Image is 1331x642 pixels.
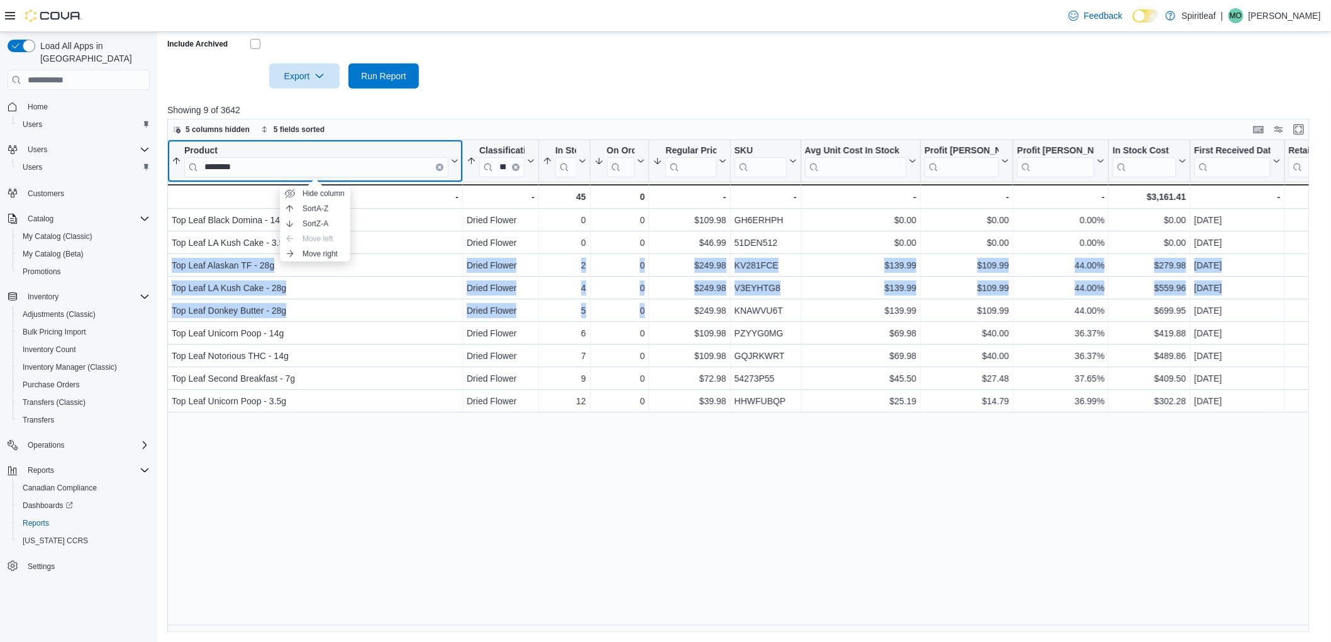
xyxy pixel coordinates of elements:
div: - [171,189,459,204]
span: Users [18,117,150,132]
a: Transfers (Classic) [18,395,91,410]
div: $0.00 [805,235,916,250]
span: Catalog [23,211,150,226]
button: Catalog [23,211,58,226]
div: 0 [543,235,586,250]
div: Dried Flower [467,258,535,273]
span: Dashboards [23,501,73,511]
div: $0.00 [925,235,1009,250]
div: $40.00 [925,348,1009,363]
span: Adjustments (Classic) [18,307,150,322]
button: Hide column [280,186,350,201]
a: Users [18,160,47,175]
div: PZYYG0MG [735,326,797,341]
div: $559.96 [1113,280,1186,296]
a: Adjustments (Classic) [18,307,101,322]
div: Avg Unit Cost In Stock [805,145,906,177]
div: $419.88 [1113,326,1186,341]
button: Customers [3,184,155,202]
button: Profit [PERSON_NAME] ($) [925,145,1009,177]
button: Run Report [348,64,419,89]
div: Dried Flower [467,303,535,318]
div: HHWFUBQP [735,394,797,409]
div: $699.95 [1113,303,1186,318]
div: Avg Unit Cost In Stock [805,145,906,157]
nav: Complex example [8,92,150,608]
div: Top Leaf Second Breakfast - 7g [172,371,459,386]
span: Reports [28,465,54,475]
div: Top Leaf Notorious THC - 14g [172,348,459,363]
span: Catalog [28,214,53,224]
div: $3,161.41 [1113,189,1186,204]
div: $249.98 [653,280,726,296]
a: [US_STATE] CCRS [18,533,93,548]
span: My Catalog (Beta) [23,249,84,259]
label: Include Archived [167,39,228,49]
div: $0.00 [1113,213,1186,228]
div: $139.99 [805,280,916,296]
div: Dried Flower [467,394,535,409]
div: $109.99 [925,280,1009,296]
div: Classification [479,145,525,177]
div: First Received Date [1195,145,1271,157]
div: $40.00 [925,326,1009,341]
span: Customers [28,189,64,199]
div: $0.00 [805,213,916,228]
button: [US_STATE] CCRS [13,532,155,550]
span: Move right [303,249,338,259]
div: $27.48 [925,371,1009,386]
span: Transfers (Classic) [23,397,86,407]
span: Settings [23,558,150,574]
button: Reports [13,514,155,532]
div: 0 [543,213,586,228]
p: | [1221,8,1223,23]
span: Customers [23,185,150,201]
button: Users [23,142,52,157]
button: Keyboard shortcuts [1251,122,1266,137]
div: Classification [479,145,525,157]
span: Export [277,64,332,89]
button: Move right [280,246,350,262]
div: - [735,189,797,204]
img: Cova [25,9,82,22]
p: Spiritleaf [1182,8,1216,23]
a: Reports [18,516,54,531]
div: 44.00% [1017,258,1105,273]
div: $109.98 [653,326,726,341]
a: Dashboards [18,498,78,513]
button: Export [269,64,340,89]
div: $25.19 [805,394,916,409]
div: 45 [543,189,586,204]
span: Canadian Compliance [23,483,97,493]
div: SKU [735,145,787,177]
button: ClassificationClear input [467,145,535,177]
div: First Received Date [1195,145,1271,177]
div: 0 [594,189,645,204]
div: Top Leaf LA Kush Cake - 28g [172,280,459,296]
div: [DATE] [1195,371,1281,386]
a: Customers [23,186,69,201]
div: On Order Qty [607,145,635,157]
div: $0.00 [925,213,1009,228]
div: - [467,189,535,204]
div: $39.98 [653,394,726,409]
span: Reports [18,516,150,531]
button: On Order Qty [594,145,645,177]
div: 0 [594,348,645,363]
div: In Stock Cost [1113,145,1176,157]
div: GH6ERHPH [735,213,797,228]
input: Dark Mode [1133,9,1159,23]
div: - [925,189,1009,204]
button: Reports [23,463,59,478]
a: My Catalog (Beta) [18,246,89,262]
span: Promotions [18,264,150,279]
button: Catalog [3,210,155,228]
div: $302.28 [1113,394,1186,409]
div: Top Leaf Donkey Butter - 28g [172,303,459,318]
button: SKU [735,145,797,177]
div: Michelle O [1228,8,1244,23]
span: Reports [23,463,150,478]
div: SKU [735,145,787,157]
div: $69.98 [805,348,916,363]
div: 5 [543,303,586,318]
